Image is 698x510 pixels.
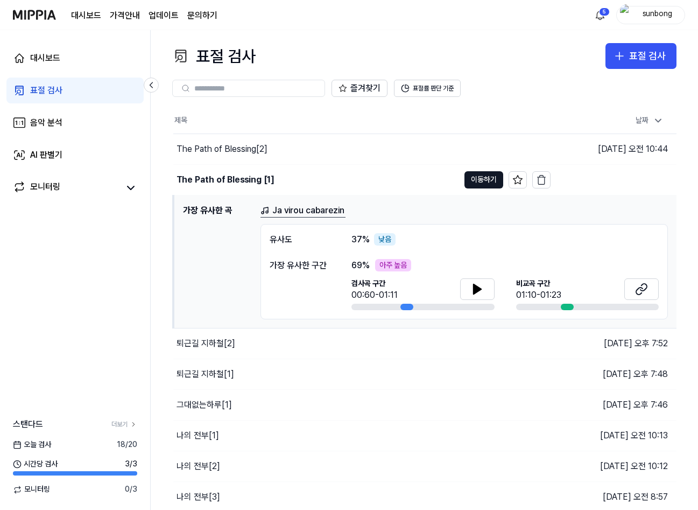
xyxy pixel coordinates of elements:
div: 나의 전부[1] [177,429,219,442]
span: 비교곡 구간 [516,278,561,289]
span: 69 % [351,259,370,272]
td: [DATE] 오후 7:48 [551,359,676,390]
div: 표절 검사 [172,43,256,69]
button: 표절 검사 [605,43,676,69]
span: 0 / 3 [125,484,137,495]
a: 음악 분석 [6,110,144,136]
a: 대시보드 [71,9,101,22]
a: 대시보드 [6,45,144,71]
a: AI 판별기 [6,142,144,168]
a: 문의하기 [187,9,217,22]
button: 즐겨찾기 [332,80,387,97]
div: 나의 전부[3] [177,491,220,504]
div: 대시보드 [30,52,60,65]
div: 낮음 [374,233,396,246]
div: 5 [599,8,610,16]
a: 모니터링 [13,180,120,195]
div: 아주 높음 [375,259,411,272]
h1: 가장 유사한 곡 [183,204,252,320]
td: [DATE] 오후 7:52 [551,329,676,359]
div: 음악 분석 [30,116,62,129]
span: 검사곡 구간 [351,278,398,289]
td: [DATE] 오후 7:46 [551,390,676,421]
button: profilesunbong [616,6,685,24]
span: 시간당 검사 [13,459,58,470]
div: The Path of Blessing[2] [177,143,267,156]
a: Ja virou cabarezin [260,204,346,218]
button: 알림5 [591,6,609,24]
button: 이동하기 [464,171,503,188]
div: 날짜 [631,112,668,129]
img: profile [620,4,633,26]
button: 가격안내 [110,9,140,22]
div: 표절 검사 [629,48,666,64]
div: sunbong [636,9,678,20]
div: 그대없는하루[1] [177,399,232,411]
td: [DATE] 오전 10:44 [551,164,676,195]
th: 제목 [173,108,551,134]
div: The Path of Blessing [1] [177,173,274,186]
button: 표절률 판단 기준 [394,80,461,97]
div: 유사도 [270,233,330,246]
a: 업데이트 [149,9,179,22]
td: [DATE] 오전 10:44 [551,134,676,164]
div: 퇴근길 지하철[2] [177,337,235,350]
div: 퇴근길 지하철[1] [177,368,234,381]
a: 더보기 [111,420,137,429]
span: 18 / 20 [117,439,137,450]
a: 표절 검사 [6,78,144,103]
div: 01:10-01:23 [516,289,561,302]
span: 3 / 3 [125,459,137,470]
div: 모니터링 [30,180,60,195]
div: 가장 유사한 구간 [270,259,330,272]
span: 스탠다드 [13,418,43,431]
span: 오늘 검사 [13,439,51,450]
div: 00:60-01:11 [351,289,398,302]
td: [DATE] 오전 10:13 [551,421,676,451]
div: 나의 전부[2] [177,460,220,473]
div: 표절 검사 [30,84,62,97]
span: 모니터링 [13,484,50,495]
img: 알림 [594,9,607,22]
span: 37 % [351,233,370,246]
td: [DATE] 오전 10:12 [551,451,676,482]
div: AI 판별기 [30,149,62,162]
